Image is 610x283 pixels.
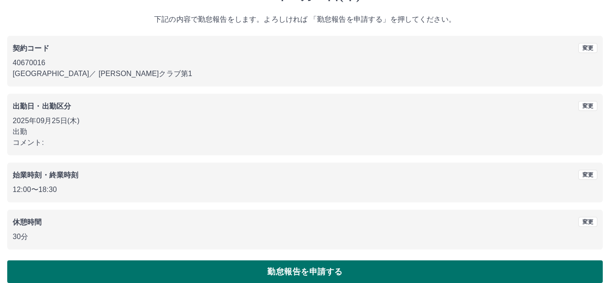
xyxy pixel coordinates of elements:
p: 30分 [13,231,597,242]
b: 出勤日・出勤区分 [13,102,71,110]
p: [GEOGRAPHIC_DATA] ／ [PERSON_NAME]クラブ第1 [13,68,597,79]
p: 下記の内容で勤怠報告をします。よろしければ 「勤怠報告を申請する」を押してください。 [7,14,603,25]
p: 12:00 〜 18:30 [13,184,597,195]
p: 2025年09月25日(木) [13,115,597,126]
button: 変更 [578,101,597,111]
p: 40670016 [13,58,597,68]
button: 変更 [578,43,597,53]
p: 出勤 [13,126,597,137]
button: 勤怠報告を申請する [7,260,603,283]
b: 始業時刻・終業時刻 [13,171,78,179]
button: 変更 [578,170,597,180]
b: 休憩時間 [13,218,42,226]
button: 変更 [578,217,597,227]
p: コメント: [13,137,597,148]
b: 契約コード [13,44,49,52]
